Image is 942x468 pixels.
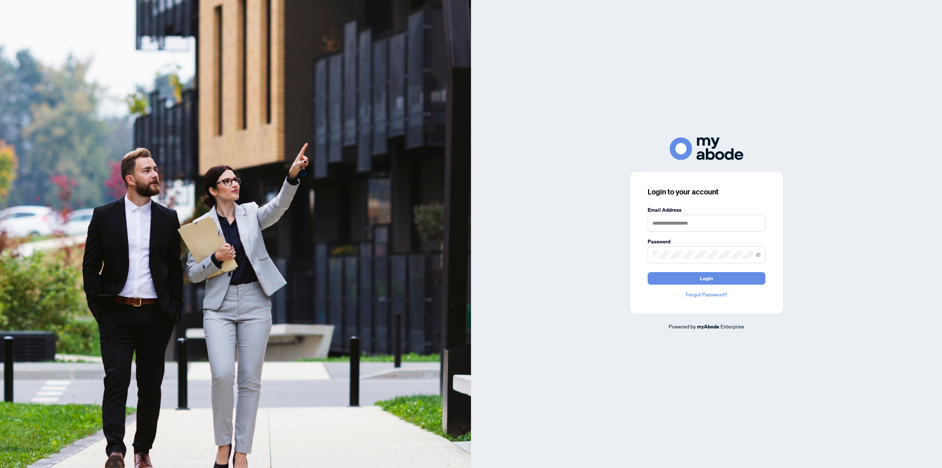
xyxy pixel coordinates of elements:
a: Forgot Password? [648,291,765,299]
span: Powered by [669,323,696,330]
a: myAbode [697,323,719,331]
label: Password [648,237,765,246]
span: eye-invisible [755,252,761,257]
button: Login [648,272,765,285]
label: Email Address [648,206,765,214]
span: Login [700,272,713,284]
h3: Login to your account [648,187,765,197]
img: ma-logo [670,137,743,160]
span: Enterprise [720,323,744,330]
